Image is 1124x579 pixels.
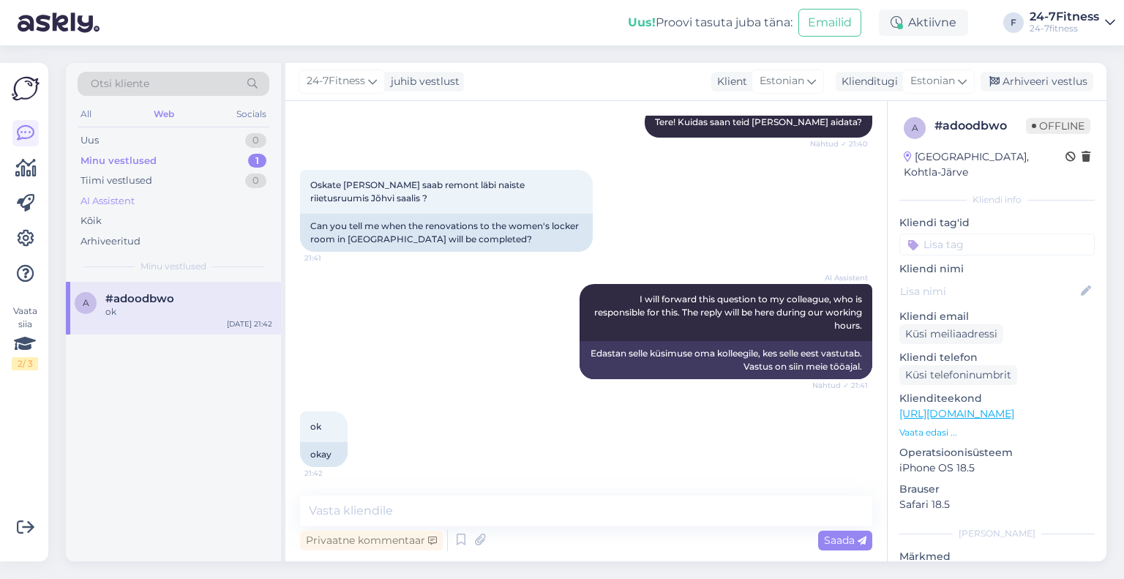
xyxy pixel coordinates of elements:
[78,105,94,124] div: All
[899,391,1095,406] p: Klienditeekond
[80,173,152,188] div: Tiimi vestlused
[812,380,868,391] span: Nähtud ✓ 21:41
[80,133,99,148] div: Uus
[899,309,1095,324] p: Kliendi email
[628,15,656,29] b: Uus!
[385,74,460,89] div: juhib vestlust
[1030,23,1099,34] div: 24-7fitness
[12,305,38,370] div: Vaata siia
[300,214,593,252] div: Can you tell me when the renovations to the women's locker room in [GEOGRAPHIC_DATA] will be comp...
[836,74,898,89] div: Klienditugi
[1003,12,1024,33] div: F
[233,105,269,124] div: Socials
[879,10,968,36] div: Aktiivne
[83,297,89,308] span: a
[80,194,135,209] div: AI Assistent
[899,482,1095,497] p: Brauser
[899,215,1095,231] p: Kliendi tag'id
[105,292,174,305] span: #adoodbwo
[80,234,140,249] div: Arhiveeritud
[140,260,206,273] span: Minu vestlused
[1030,11,1115,34] a: 24-7Fitness24-7fitness
[227,318,272,329] div: [DATE] 21:42
[12,75,40,102] img: Askly Logo
[105,305,272,318] div: ok
[655,116,862,127] span: Tere! Kuidas saan teid [PERSON_NAME] aidata?
[304,468,359,479] span: 21:42
[1030,11,1099,23] div: 24-7Fitness
[899,445,1095,460] p: Operatsioonisüsteem
[310,421,321,432] span: ok
[824,534,866,547] span: Saada
[304,253,359,264] span: 21:41
[628,14,793,31] div: Proovi tasuta juba täna:
[934,117,1026,135] div: # adoodbwo
[899,426,1095,439] p: Vaata edasi ...
[899,193,1095,206] div: Kliendi info
[910,73,955,89] span: Estonian
[760,73,804,89] span: Estonian
[899,324,1003,344] div: Küsi meiliaadressi
[904,149,1065,180] div: [GEOGRAPHIC_DATA], Kohtla-Järve
[12,357,38,370] div: 2 / 3
[900,283,1078,299] input: Lisa nimi
[245,173,266,188] div: 0
[711,74,747,89] div: Klient
[899,549,1095,564] p: Märkmed
[310,179,527,203] span: Oskate [PERSON_NAME] saab remont läbi naiste riietusruumis Jõhvi saalis ?
[899,527,1095,540] div: [PERSON_NAME]
[580,341,872,379] div: Edastan selle küsimuse oma kolleegile, kes selle eest vastutab. Vastus on siin meie tööajal.
[813,272,868,283] span: AI Assistent
[80,154,157,168] div: Minu vestlused
[899,350,1095,365] p: Kliendi telefon
[798,9,861,37] button: Emailid
[899,497,1095,512] p: Safari 18.5
[899,460,1095,476] p: iPhone OS 18.5
[245,133,266,148] div: 0
[899,407,1014,420] a: [URL][DOMAIN_NAME]
[810,138,868,149] span: Nähtud ✓ 21:40
[248,154,266,168] div: 1
[300,531,443,550] div: Privaatne kommentaar
[91,76,149,91] span: Otsi kliente
[912,122,918,133] span: a
[307,73,365,89] span: 24-7Fitness
[899,365,1017,385] div: Küsi telefoninumbrit
[899,234,1095,255] input: Lisa tag
[899,261,1095,277] p: Kliendi nimi
[594,294,864,331] span: I will forward this question to my colleague, who is responsible for this. The reply will be here...
[151,105,177,124] div: Web
[300,442,348,467] div: okay
[80,214,102,228] div: Kõik
[981,72,1093,91] div: Arhiveeri vestlus
[1026,118,1090,134] span: Offline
